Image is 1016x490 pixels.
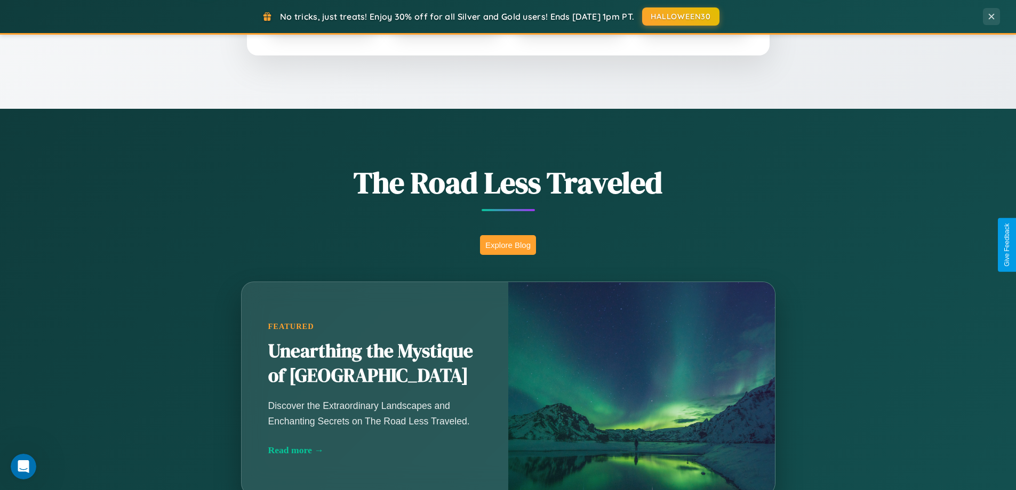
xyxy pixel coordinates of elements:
iframe: Intercom live chat [11,454,36,479]
p: Discover the Extraordinary Landscapes and Enchanting Secrets on The Road Less Traveled. [268,398,482,428]
button: HALLOWEEN30 [642,7,719,26]
div: Give Feedback [1003,223,1011,267]
div: Featured [268,322,482,331]
button: Explore Blog [480,235,536,255]
h2: Unearthing the Mystique of [GEOGRAPHIC_DATA] [268,339,482,388]
h1: The Road Less Traveled [188,162,828,203]
div: Read more → [268,445,482,456]
span: No tricks, just treats! Enjoy 30% off for all Silver and Gold users! Ends [DATE] 1pm PT. [280,11,634,22]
